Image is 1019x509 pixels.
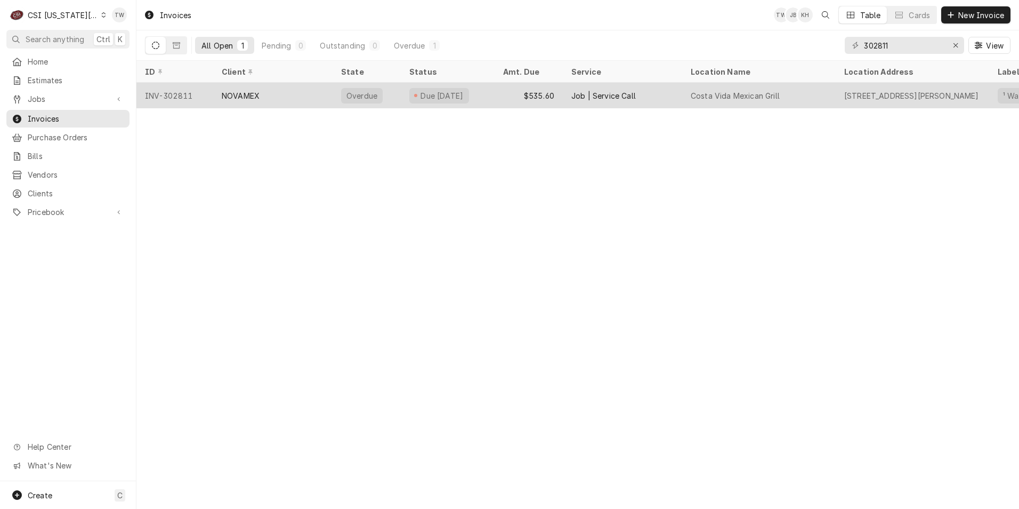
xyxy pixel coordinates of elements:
div: [STREET_ADDRESS][PERSON_NAME] [844,90,979,101]
span: What's New [28,460,123,471]
span: View [984,40,1006,51]
button: View [968,37,1010,54]
div: INV-302811 [136,83,213,108]
span: Ctrl [96,34,110,45]
div: Tori Warrick's Avatar [774,7,789,22]
a: Bills [6,147,130,165]
span: Vendors [28,169,124,180]
div: Costa Vida Mexican Grill [691,90,780,101]
button: Search anythingCtrlK [6,30,130,49]
span: Bills [28,150,124,162]
a: Estimates [6,71,130,89]
span: C [117,490,123,501]
span: New Invoice [956,10,1006,21]
div: C [10,7,25,22]
div: Joshua Bennett's Avatar [786,7,800,22]
button: New Invoice [941,6,1010,23]
span: Create [28,491,52,500]
div: Table [860,10,881,21]
div: Amt. Due [503,66,552,77]
div: KH [798,7,813,22]
div: Outstanding [320,40,365,51]
div: Tori Warrick's Avatar [112,7,127,22]
a: Vendors [6,166,130,184]
span: Clients [28,188,124,199]
div: Location Address [844,66,978,77]
div: CSI [US_STATE][GEOGRAPHIC_DATA]. [28,10,98,21]
span: Invoices [28,113,124,124]
a: Clients [6,185,130,202]
div: State [341,66,392,77]
span: Jobs [28,93,108,105]
div: 1 [431,40,438,51]
a: Invoices [6,110,130,128]
div: Location Name [691,66,825,77]
div: ID [145,66,203,77]
div: NOVAMEX [222,90,260,101]
div: Job | Service Call [571,90,636,101]
div: Status [409,66,484,77]
div: CSI Kansas City.'s Avatar [10,7,25,22]
span: Pricebook [28,206,108,218]
span: Help Center [28,441,123,452]
a: Purchase Orders [6,129,130,146]
div: Due [DATE] [419,90,465,101]
div: Client [222,66,322,77]
div: JB [786,7,800,22]
div: Overdue [394,40,425,51]
div: TW [112,7,127,22]
span: Search anything [26,34,84,45]
div: Pending [262,40,291,51]
button: Open search [817,6,834,23]
div: Kyley Hunnicutt's Avatar [798,7,813,22]
span: K [118,34,123,45]
div: 0 [297,40,304,51]
a: Home [6,53,130,70]
span: Home [28,56,124,67]
div: 1 [239,40,246,51]
div: $535.60 [495,83,563,108]
div: Overdue [345,90,378,101]
div: Cards [909,10,930,21]
a: Go to What's New [6,457,130,474]
a: Go to Help Center [6,438,130,456]
div: Service [571,66,672,77]
button: Erase input [947,37,964,54]
a: Go to Jobs [6,90,130,108]
span: Purchase Orders [28,132,124,143]
span: Estimates [28,75,124,86]
a: Go to Pricebook [6,203,130,221]
div: TW [774,7,789,22]
input: Keyword search [864,37,944,54]
div: All Open [201,40,233,51]
div: 0 [371,40,378,51]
